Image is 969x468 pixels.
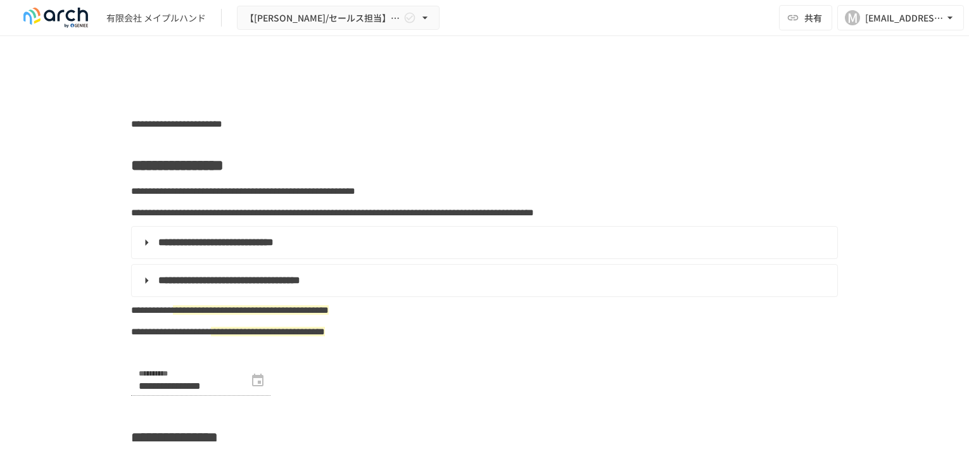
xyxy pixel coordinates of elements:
[237,6,440,30] button: 【[PERSON_NAME]/セールス担当】有限会社メイプルハンド様_初期設定サポート
[837,5,964,30] button: M[EMAIL_ADDRESS][DOMAIN_NAME]
[845,10,860,25] div: M
[804,11,822,25] span: 共有
[245,10,401,26] span: 【[PERSON_NAME]/セールス担当】有限会社メイプルハンド様_初期設定サポート
[865,10,944,26] div: [EMAIL_ADDRESS][DOMAIN_NAME]
[15,8,96,28] img: logo-default@2x-9cf2c760.svg
[779,5,832,30] button: 共有
[106,11,206,25] div: 有限会社 メイプルハンド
